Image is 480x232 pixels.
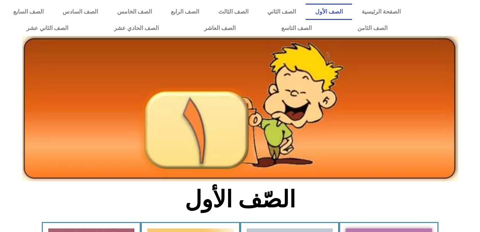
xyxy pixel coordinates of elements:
[108,4,161,20] a: الصف الخامس
[258,4,305,20] a: الصف الثاني
[122,186,358,213] h2: الصّف الأول
[53,4,108,20] a: الصف السادس
[335,20,410,36] a: الصف الثامن
[4,20,91,36] a: الصف الثاني عشر
[352,4,410,20] a: الصفحة الرئيسية
[306,4,352,20] a: الصف الأول
[4,4,53,20] a: الصف السابع
[209,4,258,20] a: الصف الثالث
[91,20,182,36] a: الصف الحادي عشر
[161,4,208,20] a: الصف الرابع
[181,20,258,36] a: الصف العاشر
[258,20,335,36] a: الصف التاسع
